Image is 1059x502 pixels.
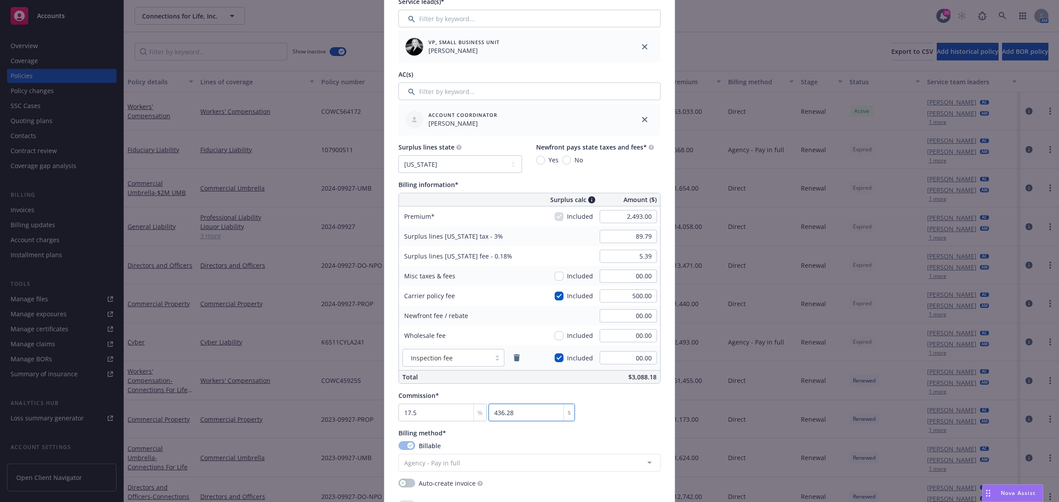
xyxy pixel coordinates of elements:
[983,485,994,502] div: Drag to move
[398,391,439,400] span: Commission*
[600,250,657,263] input: 0.00
[404,311,468,320] span: Newfront fee / rebate
[639,41,650,52] a: close
[404,272,455,280] span: Misc taxes & fees
[567,331,593,340] span: Included
[477,408,483,417] span: %
[600,351,657,364] input: 0.00
[575,155,583,165] span: No
[398,180,458,189] span: Billing information*
[428,119,497,128] span: [PERSON_NAME]
[1001,489,1036,497] span: Nova Assist
[404,331,446,340] span: Wholesale fee
[404,252,512,260] span: Surplus lines [US_STATE] fee - 0.18%
[600,329,657,342] input: 0.00
[428,111,497,119] span: Account Coordinator
[407,353,486,363] span: Inspection fee
[398,143,454,151] span: Surplus lines state
[428,46,499,55] span: [PERSON_NAME]
[567,408,571,417] span: $
[550,195,586,204] span: Surplus calc
[536,143,647,151] span: Newfront pays state taxes and fees*
[511,352,522,363] a: remove
[548,155,559,165] span: Yes
[402,373,418,381] span: Total
[398,428,661,472] span: Billing method*BillableAgency - Pay in full
[404,212,435,221] span: Premium
[600,289,657,303] input: 0.00
[398,70,413,79] span: AC(s)
[428,38,499,46] span: VP, Small Business Unit
[404,292,455,300] span: Carrier policy fee
[600,270,657,283] input: 0.00
[398,441,661,450] div: Billable
[623,195,657,204] span: Amount ($)
[567,212,593,221] span: Included
[536,156,545,165] input: Yes
[600,309,657,322] input: 0.00
[562,156,571,165] input: No
[567,271,593,281] span: Included
[419,479,476,488] span: Auto-create invoice
[411,353,453,363] span: Inspection fee
[406,38,423,56] img: employee photo
[404,232,503,240] span: Surplus lines [US_STATE] tax - 3%
[567,353,593,363] span: Included
[398,82,661,100] input: Filter by keyword...
[600,230,657,243] input: 0.00
[567,291,593,300] span: Included
[982,484,1043,502] button: Nova Assist
[398,429,446,437] span: Billing method*
[398,10,661,27] input: Filter by keyword...
[628,373,657,381] span: $3,088.18
[639,114,650,125] a: close
[600,210,657,223] input: 0.00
